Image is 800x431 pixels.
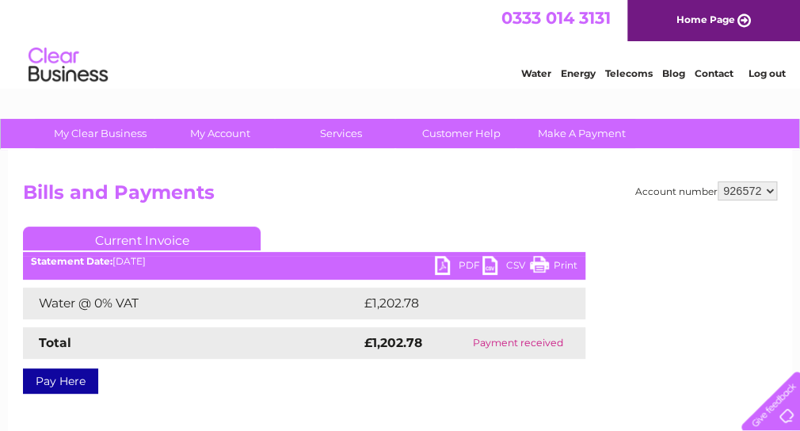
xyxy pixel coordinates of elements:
[561,67,596,79] a: Energy
[23,181,777,212] h2: Bills and Payments
[748,67,785,79] a: Log out
[35,119,166,148] a: My Clear Business
[360,288,560,319] td: £1,202.78
[605,67,653,79] a: Telecoms
[695,67,733,79] a: Contact
[23,368,98,394] a: Pay Here
[23,288,360,319] td: Water @ 0% VAT
[662,67,685,79] a: Blog
[23,227,261,250] a: Current Invoice
[516,119,647,148] a: Make A Payment
[635,181,777,200] div: Account number
[451,327,585,359] td: Payment received
[501,8,611,28] a: 0333 014 3131
[435,256,482,279] a: PDF
[521,67,551,79] a: Water
[276,119,406,148] a: Services
[482,256,530,279] a: CSV
[31,255,112,267] b: Statement Date:
[27,9,775,77] div: Clear Business is a trading name of Verastar Limited (registered in [GEOGRAPHIC_DATA] No. 3667643...
[364,335,422,350] strong: £1,202.78
[39,335,71,350] strong: Total
[23,256,585,267] div: [DATE]
[396,119,527,148] a: Customer Help
[28,41,109,90] img: logo.png
[155,119,286,148] a: My Account
[530,256,577,279] a: Print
